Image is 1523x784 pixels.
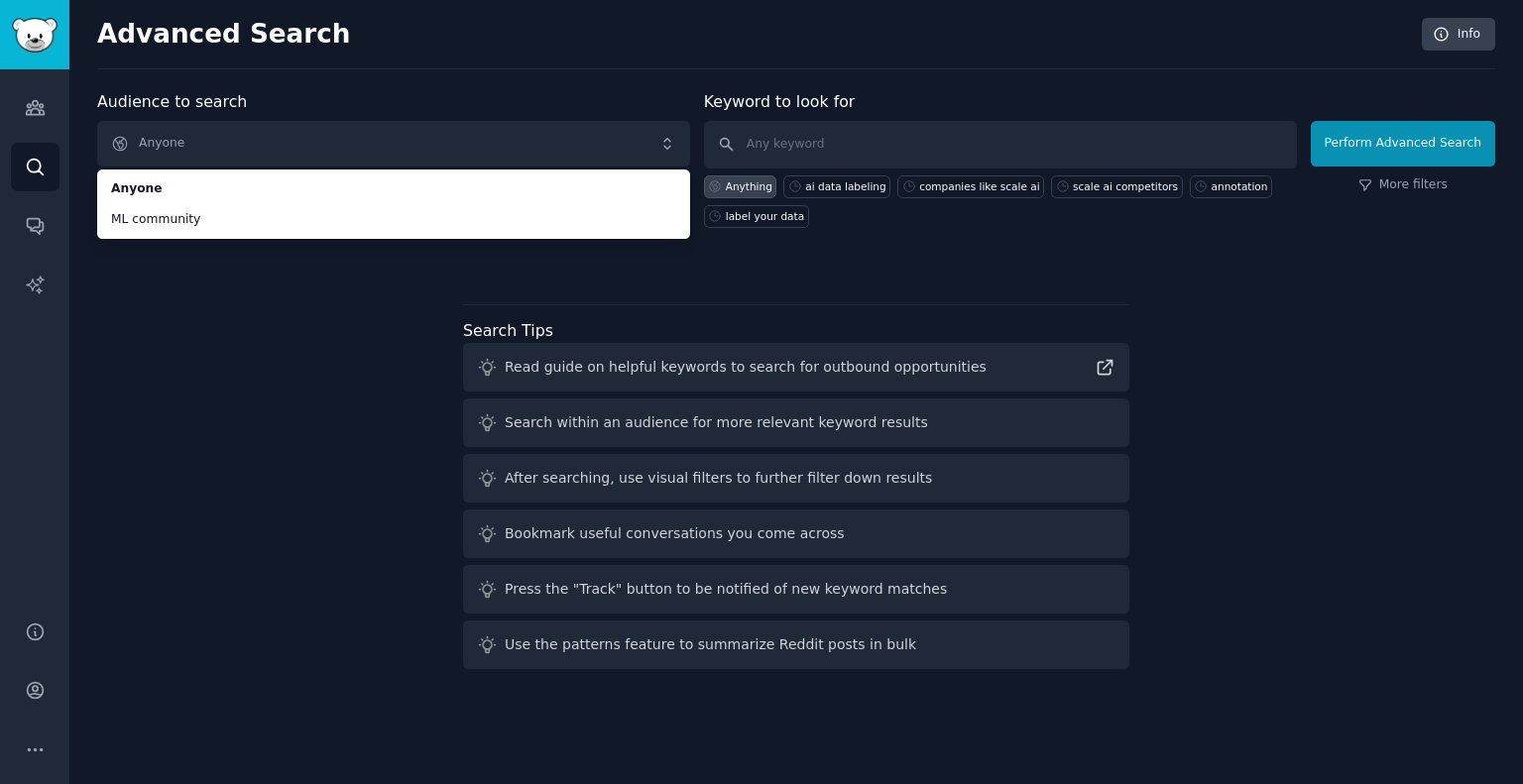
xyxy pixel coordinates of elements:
[505,523,845,544] div: Bookmark useful conversations you come across
[111,180,676,198] span: Anyone
[1422,18,1495,52] a: Info
[97,169,690,239] ul: Anyone
[97,19,1411,51] h2: Advanced Search
[1311,121,1495,167] button: Perform Advanced Search
[505,634,916,655] div: Use the patterns feature to summarize Reddit posts in bulk
[97,92,247,111] label: Audience to search
[505,412,928,433] div: Search within an audience for more relevant keyword results
[1212,179,1268,193] div: annotation
[111,211,676,229] span: ML community
[726,209,804,223] div: label your data
[919,179,1039,193] div: companies like scale ai
[505,579,947,600] div: Press the "Track" button to be notified of new keyword matches
[704,121,1297,168] input: Any keyword
[463,321,553,340] label: Search Tips
[12,18,58,53] img: GummySearch logo
[704,92,856,111] label: Keyword to look for
[1358,176,1448,194] a: More filters
[97,121,690,167] button: Anyone
[505,357,987,378] div: Read guide on helpful keywords to search for outbound opportunities
[805,179,885,193] div: ai data labeling
[726,179,772,193] div: Anything
[1073,179,1178,193] div: scale ai competitors
[505,468,932,489] div: After searching, use visual filters to further filter down results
